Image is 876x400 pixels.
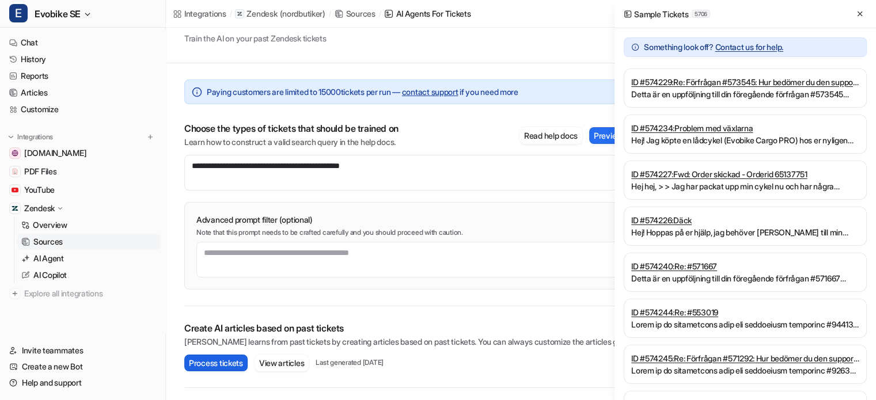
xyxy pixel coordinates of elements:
[35,6,81,22] span: Evobike SE
[631,226,859,238] p: Hej! Hoppas på er hjälp, jag behöver [PERSON_NAME] till min trehjuling. Jag vet inte vilka som pa...
[33,253,64,264] p: AI Agent
[5,35,161,51] a: Chat
[692,10,710,18] span: 5706
[17,234,161,250] a: Sources
[9,288,21,299] img: explore all integrations
[5,131,56,143] button: Integrations
[17,217,161,233] a: Overview
[5,101,161,117] a: Customize
[631,122,859,134] a: ID #574234:Problem med växlarna
[5,163,161,180] a: PDF FilesPDF Files
[184,136,399,148] p: Learn how to construct a valid search query in the help docs.
[5,375,161,391] a: Help and support
[33,269,67,281] p: AI Copilot
[335,7,376,20] a: Sources
[255,355,309,371] button: View articles
[17,250,161,266] a: AI Agent
[634,8,688,20] p: Sample Tickets
[631,318,859,330] p: Lorem ip do sitametcons adip eli seddoeiusm temporinc #944132 "Ut: #952607" Lab etdo Magn, Ali en...
[24,184,55,196] span: YouTube
[7,133,15,141] img: expand menu
[631,364,859,376] p: Lorem ip do sitametcons adip eli seddoeiusm temporinc #926327 "Utl! Etd magna aliqua eni a..." Mi...
[184,32,327,44] p: Train the AI on your past Zendesk tickets
[33,236,63,247] p: Sources
[184,336,654,348] p: [PERSON_NAME] learns from past tickets by creating articles based on past tickets. You can always...
[24,284,156,303] span: Explore all integrations
[12,150,18,157] img: www.evobike.se
[247,8,277,20] p: Zendesk
[631,272,859,284] p: Detta är en uppföljning till din föregående förfrågan #571667 "Ordernr 65135459" Hej! Tack för de...
[5,51,161,67] a: History
[384,7,471,20] a: AI Agents for tickets
[5,285,161,302] a: Explore all integrations
[184,322,654,334] p: Create AI articles based on past tickets
[5,85,161,101] a: Articles
[196,214,642,226] p: Advanced prompt filter (optional)
[631,88,859,100] p: Detta är en uppföljning till din föregående förfrågan #573545 "Hej! Jag har en fråga angåe..." He...
[17,267,161,283] a: AI Copilot
[5,359,161,375] a: Create a new Bot
[316,358,384,367] p: Last generated [DATE]
[631,352,859,364] a: ID #574245:Re: Förfrågan #571292: Hur bedömer du den support du fick?
[631,260,859,272] a: ID #574240:Re: #571667
[9,4,28,22] span: E
[5,182,161,198] a: YouTubeYouTube
[230,9,232,19] span: /
[631,168,859,180] a: ID #574227:Fwd: Order skickad - Orderid 65137751
[329,9,331,19] span: /
[146,133,154,141] img: menu_add.svg
[5,342,161,359] a: Invite teammates
[279,8,325,20] p: ( nordbutiker )
[196,228,642,237] p: Note that this prompt needs to be crafted carefully and you should proceed with caution.
[715,42,783,52] span: Contact us for help.
[24,166,56,177] span: PDF Files
[379,9,381,19] span: /
[12,168,18,175] img: PDF Files
[519,127,582,144] button: Read help docs
[24,203,55,214] p: Zendesk
[631,214,859,226] a: ID #574226:Däck
[173,7,226,20] a: Integrations
[17,132,53,142] p: Integrations
[631,76,859,88] a: ID #574229:Re: Förfrågan #573545: Hur bedömer du den support du fick?
[396,7,471,20] div: AI Agents for tickets
[184,355,248,371] button: Process tickets
[33,219,67,231] p: Overview
[5,145,161,161] a: www.evobike.se[DOMAIN_NAME]
[5,68,161,84] a: Reports
[631,180,859,192] p: Hej hej, > > Jag har packat upp min cykel nu och har några punkter som jag skulle behöva er hjälp...
[631,306,859,318] a: ID #574244:Re: #553019
[402,87,458,97] a: contact support
[589,127,654,144] button: Preview sample
[644,41,783,53] p: Something look off?
[235,8,325,20] a: Zendesk(nordbutiker)
[12,205,18,212] img: Zendesk
[346,7,376,20] div: Sources
[631,134,859,146] p: Hej! Jag köpte en lådcykel (Evobike Cargo PRO) hos er nyligen och i helgen när jag och min [PERSO...
[184,123,399,134] p: Choose the types of tickets that should be trained on
[24,147,86,159] span: [DOMAIN_NAME]
[12,186,18,193] img: YouTube
[184,7,226,20] div: Integrations
[207,86,518,98] span: Paying customers are limited to 15000 tickets per run — if you need more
